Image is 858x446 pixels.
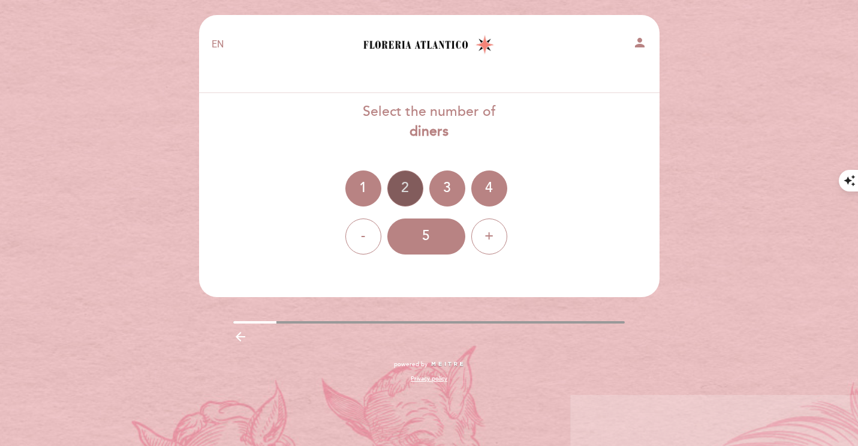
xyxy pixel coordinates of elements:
[394,360,465,369] a: powered by
[471,170,507,206] div: 4
[394,360,428,369] span: powered by
[198,102,660,142] div: Select the number of
[430,361,465,367] img: MEITRE
[471,218,507,255] div: +
[410,123,448,140] b: diners
[387,218,465,255] div: 5
[429,170,465,206] div: 3
[233,330,248,344] i: arrow_backward
[354,28,504,61] a: Floreria Atlántico
[345,218,381,255] div: -
[633,35,647,54] button: person
[411,375,447,383] a: Privacy policy
[633,35,647,50] i: person
[387,170,423,206] div: 2
[345,170,381,206] div: 1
